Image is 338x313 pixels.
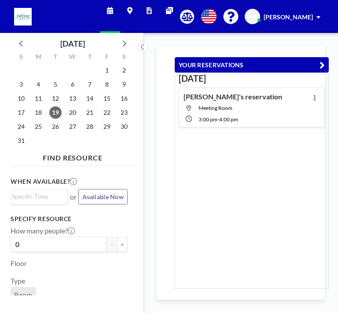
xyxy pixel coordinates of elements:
h3: [DATE] [179,73,325,84]
div: F [98,52,115,63]
span: Friday, August 1, 2025 [101,64,113,76]
span: Saturday, August 23, 2025 [118,106,130,119]
span: Monday, August 18, 2025 [32,106,44,119]
span: Friday, August 8, 2025 [101,78,113,91]
span: Monday, August 25, 2025 [32,120,44,133]
span: Sunday, August 31, 2025 [15,135,27,147]
span: Thursday, August 28, 2025 [84,120,96,133]
label: Type [11,277,25,285]
span: Wednesday, August 13, 2025 [66,92,79,105]
span: 4:00 PM [219,116,238,123]
button: + [117,237,128,252]
div: T [47,52,64,63]
div: S [13,52,30,63]
button: YOUR RESERVATIONS [175,57,329,73]
span: Wednesday, August 27, 2025 [66,120,79,133]
span: Sunday, August 10, 2025 [15,92,27,105]
span: Saturday, August 2, 2025 [118,64,130,76]
span: Tuesday, August 12, 2025 [49,92,62,105]
span: Friday, August 15, 2025 [101,92,113,105]
span: or [70,193,77,201]
span: Thursday, August 21, 2025 [84,106,96,119]
span: Friday, August 22, 2025 [101,106,113,119]
span: Tuesday, August 19, 2025 [49,106,62,119]
span: Thursday, August 14, 2025 [84,92,96,105]
h4: [PERSON_NAME]'s reservation [184,92,282,101]
span: Sunday, August 17, 2025 [15,106,27,119]
h3: Specify resource [11,215,128,223]
span: Available Now [82,193,124,200]
span: - [217,116,219,123]
h4: FIND RESOURCE [11,150,135,162]
span: Monday, August 4, 2025 [32,78,44,91]
div: W [64,52,81,63]
label: Floor [11,259,27,268]
span: 3:00 PM [198,116,217,123]
span: Saturday, August 30, 2025 [118,120,130,133]
span: MC [248,13,257,21]
span: Monday, August 11, 2025 [32,92,44,105]
span: Saturday, August 9, 2025 [118,78,130,91]
span: Wednesday, August 20, 2025 [66,106,79,119]
span: Sunday, August 3, 2025 [15,78,27,91]
span: Meeting Room [198,105,232,111]
div: Search for option [11,190,68,203]
div: T [81,52,98,63]
div: M [30,52,47,63]
span: Wednesday, August 6, 2025 [66,78,79,91]
button: Available Now [78,189,128,204]
span: Room [14,291,32,299]
div: S [115,52,132,63]
label: How many people? [11,226,75,235]
span: Tuesday, August 5, 2025 [49,78,62,91]
span: [PERSON_NAME] [264,13,313,21]
img: organization-logo [14,8,32,25]
span: Tuesday, August 26, 2025 [49,120,62,133]
span: Friday, August 29, 2025 [101,120,113,133]
span: Sunday, August 24, 2025 [15,120,27,133]
input: Search for option [12,192,63,201]
span: Thursday, August 7, 2025 [84,78,96,91]
span: Saturday, August 16, 2025 [118,92,130,105]
button: - [107,237,117,252]
div: [DATE] [60,37,85,50]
